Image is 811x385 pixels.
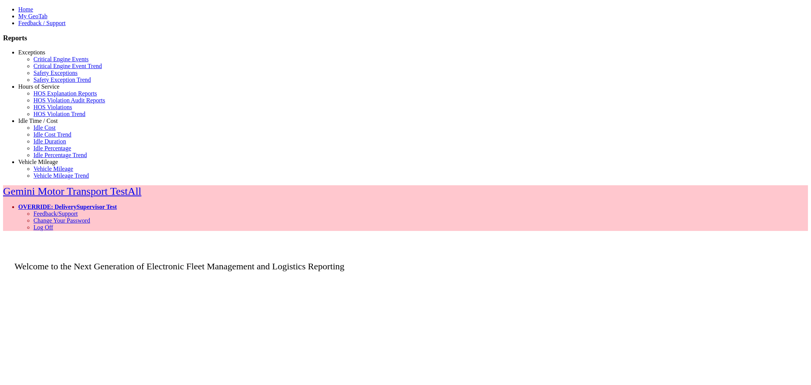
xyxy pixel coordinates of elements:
a: Change Your Password [33,217,90,224]
a: HOS Violation Trend [33,111,86,117]
a: Vehicle Mileage [18,159,58,165]
a: Safety Exception Trend [33,76,91,83]
a: Critical Engine Events [33,56,89,62]
a: Feedback / Support [18,20,65,26]
h3: Reports [3,34,808,42]
a: Critical Engine Event Trend [33,63,102,69]
a: Vehicle Mileage [33,165,73,172]
a: Log Off [33,224,53,231]
a: HOS Violation Audit Reports [33,97,105,103]
a: Feedback/Support [33,210,78,217]
a: Home [18,6,33,13]
a: Exceptions [18,49,45,56]
p: Welcome to the Next Generation of Electronic Fleet Management and Logistics Reporting [3,250,808,272]
a: HOS Explanation Reports [33,90,97,97]
a: Idle Percentage [33,145,71,151]
a: Idle Cost [33,124,56,131]
a: Idle Percentage Trend [33,152,87,158]
a: Idle Cost Trend [33,131,71,138]
a: Safety Exceptions [33,70,78,76]
a: Idle Time / Cost [18,118,58,124]
a: Hours of Service [18,83,59,90]
a: Vehicle Mileage Trend [33,172,89,179]
a: Idle Duration [33,138,66,145]
a: Gemini Motor Transport TestAll [3,185,141,197]
a: OVERRIDE: DeliverySupervisor Test [18,204,117,210]
a: My GeoTab [18,13,48,19]
a: HOS Violations [33,104,72,110]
